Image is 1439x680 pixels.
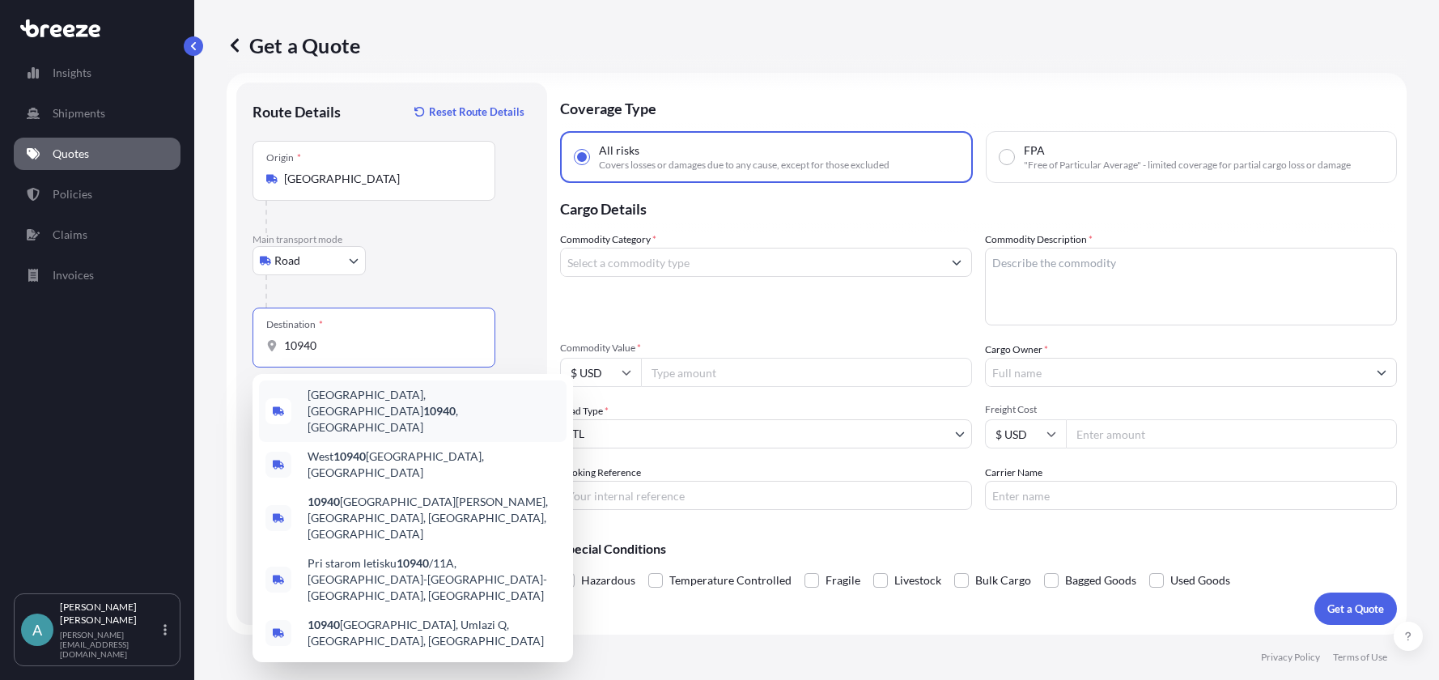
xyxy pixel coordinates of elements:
span: Load Type [560,403,609,419]
p: Reset Route Details [429,104,524,120]
b: 10940 [397,556,429,570]
input: Enter amount [1066,419,1397,448]
p: Policies [53,186,92,202]
p: Special Conditions [560,542,1397,555]
p: Terms of Use [1333,651,1387,664]
p: Invoices [53,267,94,283]
span: Bagged Goods [1065,568,1136,593]
span: Hazardous [581,568,635,593]
span: Used Goods [1170,568,1230,593]
input: Select a commodity type [561,248,942,277]
span: [GEOGRAPHIC_DATA], [GEOGRAPHIC_DATA] , [GEOGRAPHIC_DATA] [308,387,560,436]
button: Show suggestions [942,248,971,277]
span: Pri starom letisku /11A, [GEOGRAPHIC_DATA]-[GEOGRAPHIC_DATA]-[GEOGRAPHIC_DATA], [GEOGRAPHIC_DATA] [308,555,560,604]
div: Origin [266,151,301,164]
p: Get a Quote [227,32,360,58]
span: FPA [1024,142,1045,159]
span: Temperature Controlled [669,568,792,593]
span: All risks [599,142,639,159]
span: [GEOGRAPHIC_DATA], Umlazi Q, [GEOGRAPHIC_DATA], [GEOGRAPHIC_DATA] [308,617,560,649]
span: LTL [567,426,584,442]
div: Destination [266,318,323,331]
span: Bulk Cargo [975,568,1031,593]
p: Route Details [253,102,341,121]
input: Your internal reference [560,481,972,510]
span: Covers losses or damages due to any cause, except for those excluded [599,159,889,172]
p: [PERSON_NAME] [PERSON_NAME] [60,601,160,627]
p: Claims [53,227,87,243]
span: Commodity Value [560,342,972,355]
input: Origin [284,171,475,187]
input: Destination [284,338,475,354]
p: Privacy Policy [1261,651,1320,664]
label: Booking Reference [560,465,641,481]
span: Livestock [894,568,941,593]
span: A [32,622,42,638]
input: Type amount [641,358,972,387]
span: Road [274,253,300,269]
p: Insights [53,65,91,81]
b: 10940 [333,449,366,463]
label: Commodity Description [985,232,1093,248]
b: 10940 [308,495,340,508]
button: Select transport [253,246,366,275]
p: Shipments [53,105,105,121]
input: Enter name [985,481,1397,510]
label: Cargo Owner [985,342,1048,358]
span: Fragile [826,568,860,593]
span: Freight Cost [985,403,1397,416]
b: 10940 [308,618,340,631]
label: Commodity Category [560,232,656,248]
p: Main transport mode [253,233,531,246]
button: Show suggestions [1367,358,1396,387]
span: [GEOGRAPHIC_DATA][PERSON_NAME], [GEOGRAPHIC_DATA], [GEOGRAPHIC_DATA], [GEOGRAPHIC_DATA] [308,494,560,542]
span: West [GEOGRAPHIC_DATA], [GEOGRAPHIC_DATA] [308,448,560,481]
p: [PERSON_NAME][EMAIL_ADDRESS][DOMAIN_NAME] [60,630,160,659]
span: "Free of Particular Average" - limited coverage for partial cargo loss or damage [1024,159,1351,172]
b: 10940 [423,404,456,418]
p: Quotes [53,146,89,162]
p: Coverage Type [560,83,1397,131]
div: Show suggestions [253,374,573,662]
p: Get a Quote [1327,601,1384,617]
input: Full name [986,358,1367,387]
p: Cargo Details [560,183,1397,232]
label: Carrier Name [985,465,1042,481]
